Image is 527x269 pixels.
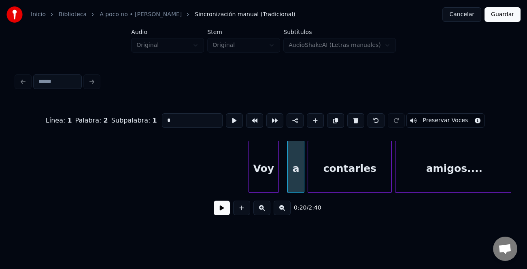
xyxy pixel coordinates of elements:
[207,29,280,35] label: Stem
[67,116,72,124] span: 1
[493,237,517,261] a: Chat abierto
[75,116,108,125] div: Palabra :
[152,116,157,124] span: 1
[6,6,23,23] img: youka
[59,11,87,19] a: Biblioteca
[100,11,182,19] a: A poco no • [PERSON_NAME]
[104,116,108,124] span: 2
[484,7,521,22] button: Guardar
[131,29,204,35] label: Audio
[406,113,485,128] button: Toggle
[31,11,46,19] a: Inicio
[31,11,295,19] nav: breadcrumb
[294,204,313,212] div: /
[308,204,321,212] span: 2:40
[442,7,481,22] button: Cancelar
[283,29,396,35] label: Subtítulos
[294,204,306,212] span: 0:20
[46,116,72,125] div: Línea :
[195,11,295,19] span: Sincronización manual (Tradicional)
[111,116,157,125] div: Subpalabra :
